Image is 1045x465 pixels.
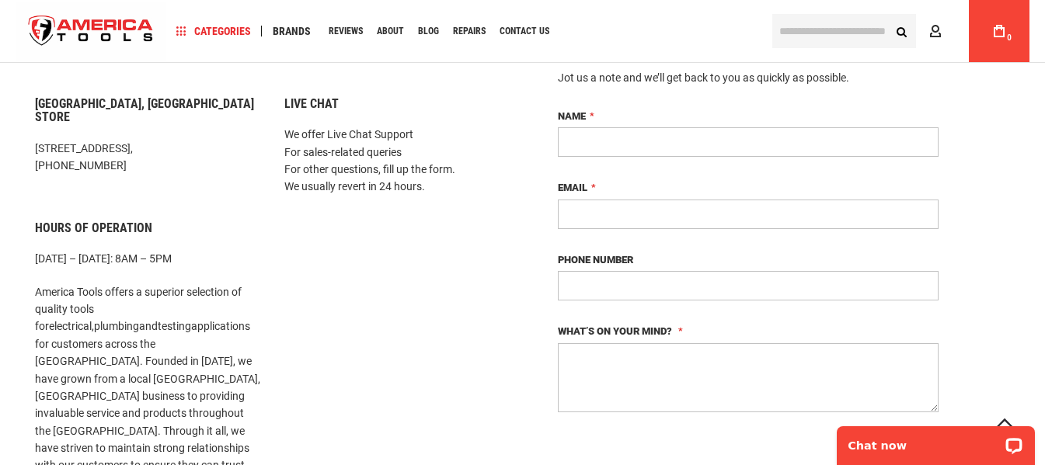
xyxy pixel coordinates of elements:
[377,26,404,36] span: About
[493,21,556,42] a: Contact Us
[16,2,166,61] a: store logo
[329,26,363,36] span: Reviews
[94,320,139,332] a: plumbing
[558,254,633,265] span: Phone Number
[418,26,439,36] span: Blog
[35,97,261,124] h6: [GEOGRAPHIC_DATA], [GEOGRAPHIC_DATA] Store
[370,21,411,42] a: About
[49,320,92,332] a: electrical
[322,21,370,42] a: Reviews
[35,250,261,267] p: [DATE] – [DATE]: 8AM – 5PM
[284,97,510,111] h6: Live Chat
[411,21,446,42] a: Blog
[500,26,549,36] span: Contact Us
[35,140,261,175] p: [STREET_ADDRESS], [PHONE_NUMBER]
[35,221,261,235] h6: Hours of Operation
[446,21,493,42] a: Repairs
[169,21,258,42] a: Categories
[266,21,318,42] a: Brands
[558,70,939,85] div: Jot us a note and we’ll get back to you as quickly as possible.
[827,416,1045,465] iframe: LiveChat chat widget
[273,26,311,36] span: Brands
[176,26,251,36] span: Categories
[558,110,586,122] span: Name
[887,16,916,46] button: Search
[453,26,486,36] span: Repairs
[16,2,166,61] img: America Tools
[1007,33,1012,42] span: 0
[158,320,191,332] a: testing
[284,126,510,196] p: We offer Live Chat Support For sales-related queries For other questions, fill up the form. We us...
[558,182,587,193] span: Email
[558,325,672,337] span: What’s on your mind?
